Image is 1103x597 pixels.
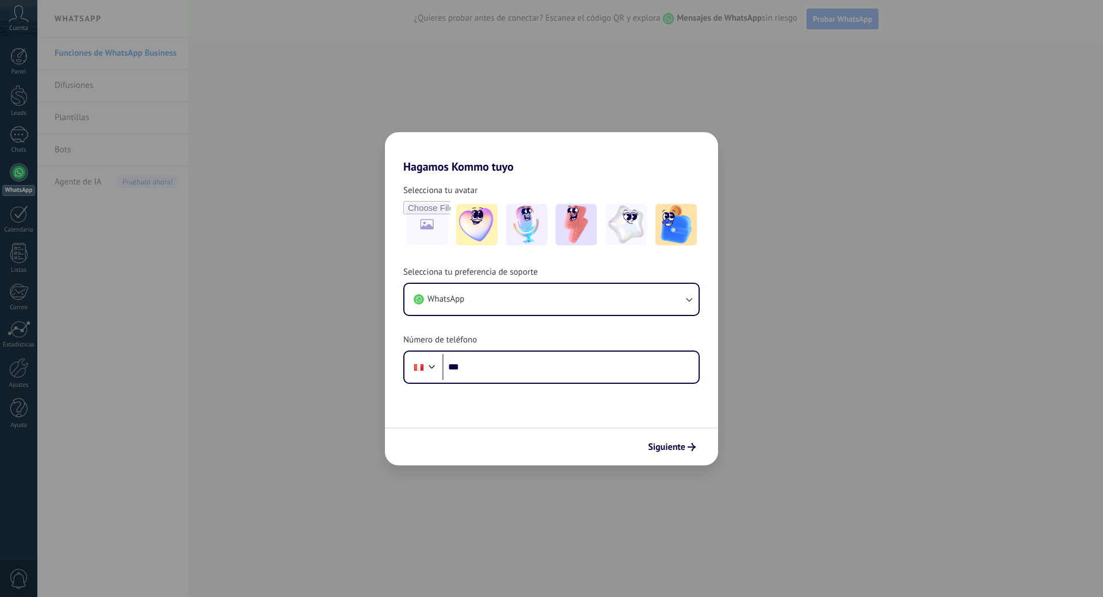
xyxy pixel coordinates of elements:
[556,204,597,245] img: -3.jpeg
[404,284,699,315] button: WhatsApp
[403,267,538,278] span: Selecciona tu preferencia de soporte
[648,443,685,451] span: Siguiente
[408,355,430,379] div: Peru: + 51
[606,204,647,245] img: -4.jpeg
[456,204,497,245] img: -1.jpeg
[643,437,701,457] button: Siguiente
[403,185,477,197] span: Selecciona tu avatar
[655,204,697,245] img: -5.jpeg
[506,204,547,245] img: -2.jpeg
[385,132,718,174] h2: Hagamos Kommo tuyo
[403,334,477,346] span: Número de teléfono
[427,294,464,305] span: WhatsApp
